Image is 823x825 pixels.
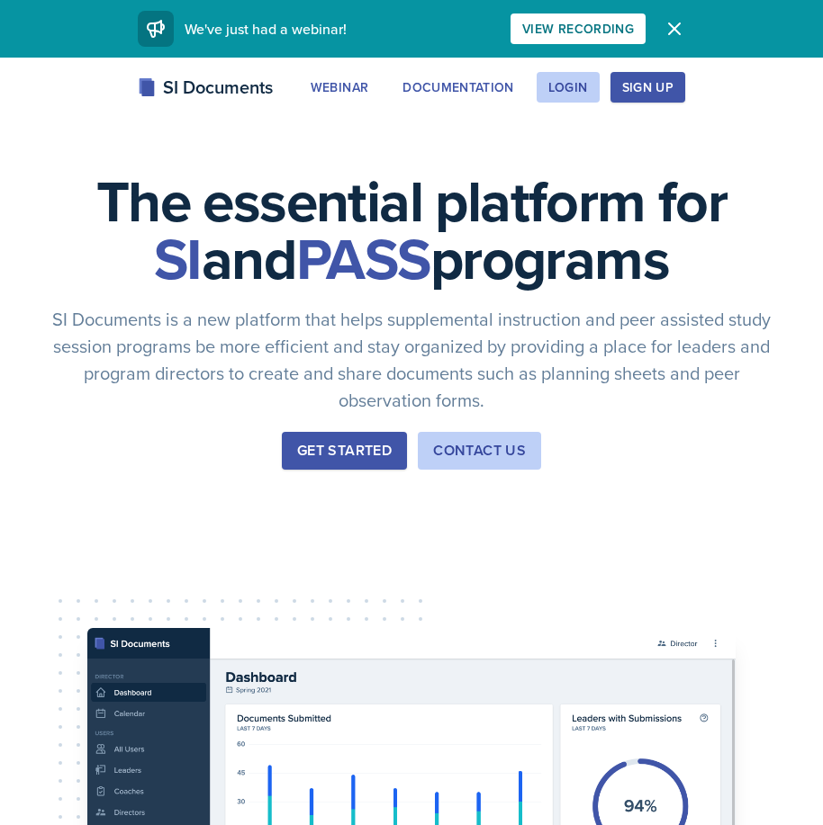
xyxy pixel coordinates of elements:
div: Contact Us [433,440,526,462]
button: Contact Us [418,432,541,470]
div: Documentation [402,80,514,94]
div: Get Started [297,440,392,462]
div: Sign Up [622,80,674,94]
div: View Recording [522,22,634,36]
button: Documentation [391,72,526,103]
div: Login [548,80,588,94]
div: SI Documents [138,74,273,101]
button: Login [537,72,600,103]
button: Get Started [282,432,407,470]
button: View Recording [511,13,646,44]
button: Webinar [299,72,380,103]
button: Sign Up [610,72,685,103]
div: Webinar [311,80,368,94]
span: We've just had a webinar! [185,19,347,39]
